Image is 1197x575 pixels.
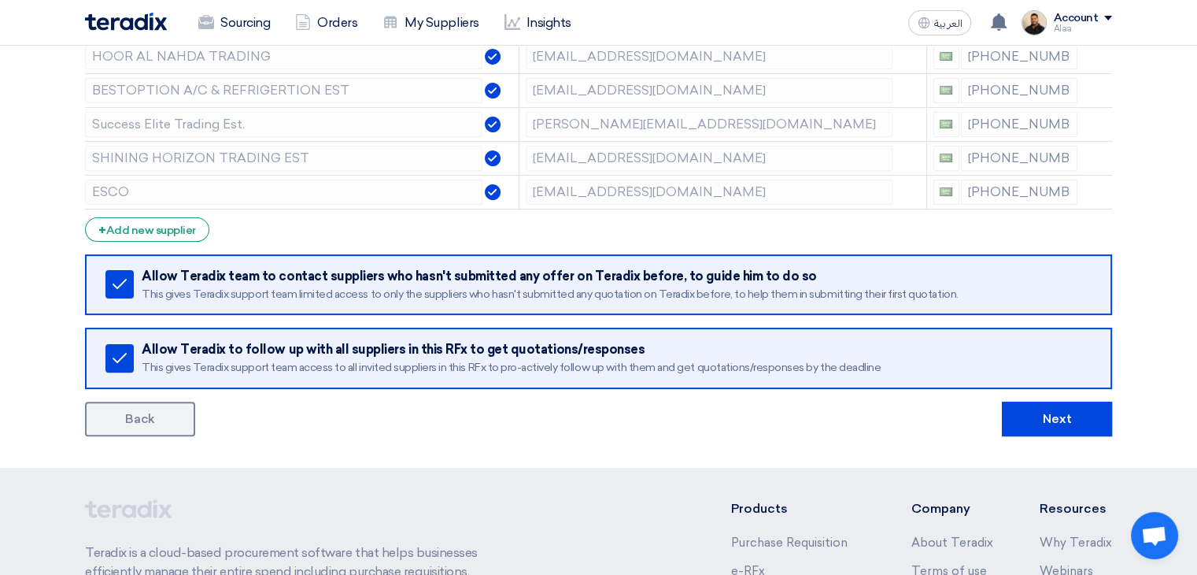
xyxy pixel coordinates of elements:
input: Email [526,112,892,137]
button: Next [1002,402,1112,436]
div: Alaa [1053,24,1112,33]
a: Orders [283,6,370,40]
div: Allow Teradix to follow up with all suppliers in this RFx to get quotations/responses [142,342,1090,358]
a: My Suppliers [370,6,491,40]
span: العربية [933,18,962,29]
img: Verified Account [485,150,501,166]
input: Email [526,44,892,69]
div: This gives Teradix support team limited access to only the suppliers who hasn't submitted any quo... [142,287,1090,302]
input: Email [526,180,892,205]
img: MAA_1717931611039.JPG [1022,10,1047,35]
img: Verified Account [485,184,501,200]
a: Sourcing [186,6,283,40]
a: About Teradix [911,536,992,550]
img: Teradix logo [85,13,167,31]
input: Supplier Name [85,44,482,69]
img: Verified Account [485,83,501,98]
img: Verified Account [485,117,501,132]
input: Supplier Name [85,112,482,137]
a: Back [85,402,195,436]
button: العربية [908,10,971,35]
div: Add new supplier [85,217,209,242]
a: Why Teradix [1040,536,1112,550]
a: Open chat [1131,512,1178,559]
input: Supplier Name [85,78,482,103]
a: Purchase Requisition [731,536,848,550]
span: + [98,223,106,238]
input: Supplier Name [85,180,482,205]
li: Products [731,499,864,518]
input: Supplier Name [85,146,482,171]
a: Insights [492,6,584,40]
div: Allow Teradix team to contact suppliers who hasn't submitted any offer on Teradix before, to guid... [142,269,1090,284]
div: Account [1053,12,1098,25]
img: Verified Account [485,49,501,65]
li: Company [911,499,992,518]
input: Email [526,146,892,171]
div: This gives Teradix support team access to all invited suppliers in this RFx to pro-actively follo... [142,361,1090,375]
li: Resources [1040,499,1112,518]
input: Email [526,78,892,103]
